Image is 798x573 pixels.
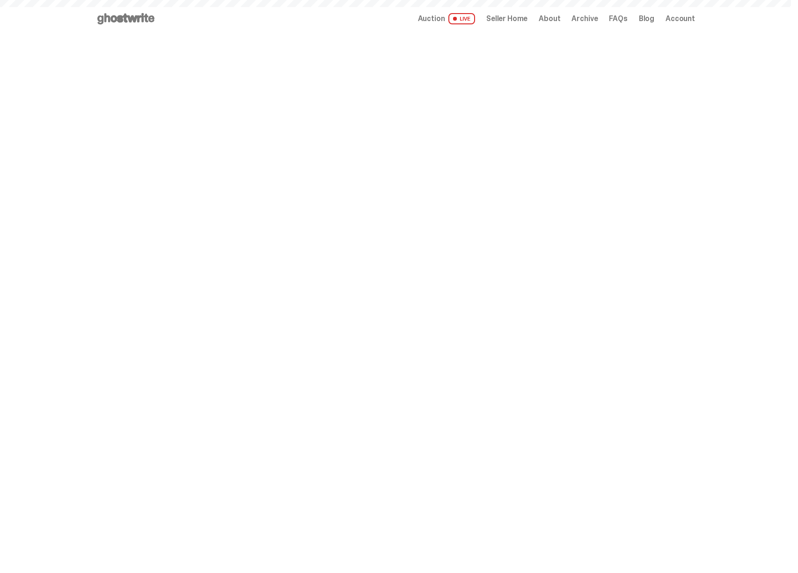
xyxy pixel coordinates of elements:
[448,13,475,24] span: LIVE
[418,13,475,24] a: Auction LIVE
[609,15,627,22] a: FAQs
[639,15,654,22] a: Blog
[418,15,445,22] span: Auction
[486,15,527,22] a: Seller Home
[571,15,598,22] a: Archive
[539,15,560,22] a: About
[666,15,695,22] a: Account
